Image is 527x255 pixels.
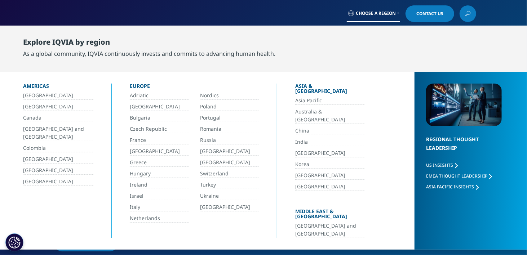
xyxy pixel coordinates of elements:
img: 2093_analyzing-data-using-big-screen-display-and-laptop.png [426,84,502,126]
a: France [130,136,189,144]
a: Greece [130,158,189,167]
a: [GEOGRAPHIC_DATA] [200,203,259,211]
a: [GEOGRAPHIC_DATA] and [GEOGRAPHIC_DATA] [23,125,93,141]
a: [GEOGRAPHIC_DATA] [295,183,364,191]
div: Explore IQVIA by region [23,38,275,49]
a: Israel [130,192,189,200]
a: [GEOGRAPHIC_DATA] and [GEOGRAPHIC_DATA] [295,222,364,238]
a: [GEOGRAPHIC_DATA] [23,155,93,164]
a: Netherlands [130,214,189,223]
span: Contact Us [416,12,443,16]
a: Hungary [130,170,189,178]
nav: Primary [111,25,476,59]
a: [GEOGRAPHIC_DATA] [200,147,259,156]
a: [GEOGRAPHIC_DATA] [23,103,93,111]
a: [GEOGRAPHIC_DATA] [23,178,93,186]
a: Contact Us [406,5,454,22]
a: Italy [130,203,189,211]
div: Europe [130,84,259,91]
span: US Insights [426,162,453,168]
div: Middle East & [GEOGRAPHIC_DATA] [295,209,364,222]
a: US Insights [426,162,458,168]
a: [GEOGRAPHIC_DATA] [23,91,93,100]
a: Portugal [200,114,259,122]
a: [GEOGRAPHIC_DATA] [23,166,93,175]
a: EMEA Thought Leadership [426,173,492,179]
button: Definições de cookies [5,233,23,251]
a: [GEOGRAPHIC_DATA] [295,149,364,157]
a: Adriatic [130,91,189,100]
a: Switzerland [200,170,259,178]
a: Czech Republic [130,125,189,133]
a: [GEOGRAPHIC_DATA] [295,171,364,180]
div: Asia & [GEOGRAPHIC_DATA] [295,84,364,97]
a: [GEOGRAPHIC_DATA] [200,158,259,167]
a: India [295,138,364,146]
a: Australia & [GEOGRAPHIC_DATA] [295,108,364,124]
a: [GEOGRAPHIC_DATA] [130,147,189,156]
a: Asia Pacific Insights [426,184,479,190]
span: Choose a Region [356,10,396,16]
a: Ireland [130,181,189,189]
div: Regional Thought Leadership [426,135,502,161]
a: Bulgaria [130,114,189,122]
a: Russia [200,136,259,144]
span: EMEA Thought Leadership [426,173,487,179]
a: Korea [295,160,364,169]
a: Nordics [200,91,259,100]
a: Poland [200,103,259,111]
div: Americas [23,84,93,91]
a: China [295,127,364,135]
a: Canada [23,114,93,122]
div: As a global community, IQVIA continuously invests and commits to advancing human health. [23,49,275,58]
a: Romania [200,125,259,133]
a: [GEOGRAPHIC_DATA] [130,103,189,111]
a: Colombia [23,144,93,152]
a: Turkey [200,181,259,189]
span: Asia Pacific Insights [426,184,474,190]
a: Asia Pacific [295,97,364,105]
a: Ukraine [200,192,259,200]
